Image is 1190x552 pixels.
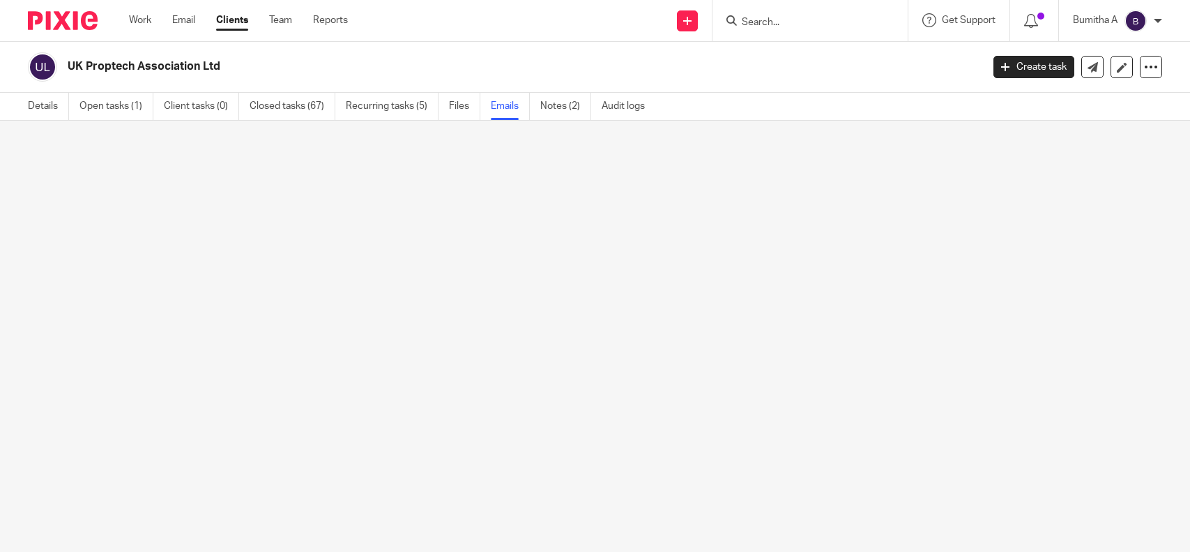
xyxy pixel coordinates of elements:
[28,93,69,120] a: Details
[602,93,655,120] a: Audit logs
[1081,56,1104,78] a: Send new email
[28,11,98,30] img: Pixie
[28,52,57,82] img: svg%3E
[1073,13,1117,27] p: Bumitha A
[540,93,591,120] a: Notes (2)
[346,93,438,120] a: Recurring tasks (5)
[68,59,791,74] h2: UK Proptech Association Ltd
[250,93,335,120] a: Closed tasks (67)
[129,13,151,27] a: Work
[491,93,530,120] a: Emails
[740,17,866,29] input: Search
[79,93,153,120] a: Open tasks (1)
[993,56,1074,78] a: Create task
[172,13,195,27] a: Email
[1124,10,1147,32] img: svg%3E
[269,13,292,27] a: Team
[313,13,348,27] a: Reports
[1111,56,1133,78] a: Edit client
[164,93,239,120] a: Client tasks (0)
[449,93,480,120] a: Files
[942,15,996,25] span: Get Support
[216,13,248,27] a: Clients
